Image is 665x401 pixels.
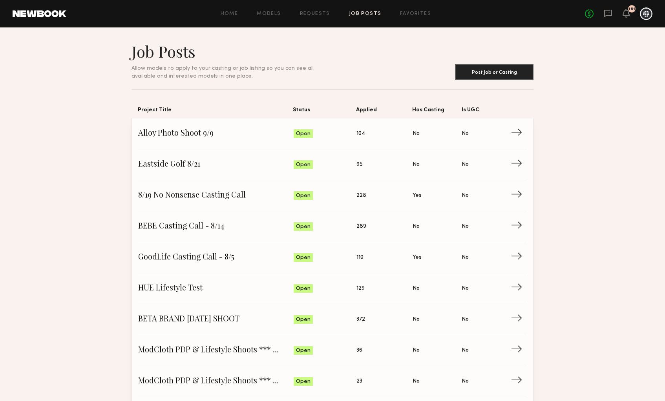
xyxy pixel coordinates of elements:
[257,11,281,16] a: Models
[413,160,420,169] span: No
[356,253,364,262] span: 110
[462,253,469,262] span: No
[356,222,366,231] span: 289
[138,273,527,304] a: HUE Lifestyle TestOpen129NoNo→
[462,284,469,293] span: No
[511,345,527,356] span: →
[138,190,294,201] span: 8/19 No Nonsense Casting Call
[138,314,294,325] span: BETA BRAND [DATE] SHOOT
[296,254,311,262] span: Open
[138,376,294,387] span: ModCloth PDP & Lifestyle Shoots *** PLUS SIZE ***
[300,11,330,16] a: Requests
[462,315,469,324] span: No
[413,191,422,200] span: Yes
[296,223,311,231] span: Open
[132,66,314,79] span: Allow models to apply to your casting or job listing so you can see all available and interested ...
[413,222,420,231] span: No
[138,159,294,171] span: Eastside Golf 8/21
[138,118,527,149] a: Alloy Photo Shoot 9/9Open104NoNo→
[628,7,635,11] div: 181
[221,11,238,16] a: Home
[138,128,294,140] span: Alloy Photo Shoot 9/9
[511,283,527,294] span: →
[138,304,527,335] a: BETA BRAND [DATE] SHOOTOpen372NoNo→
[462,105,511,118] span: Is UGC
[296,347,311,355] span: Open
[356,191,366,200] span: 228
[132,42,332,61] h1: Job Posts
[296,316,311,324] span: Open
[138,180,527,211] a: 8/19 No Nonsense Casting CallOpen228YesNo→
[413,253,422,262] span: Yes
[138,242,527,273] a: GoodLife Casting Call - 8/5Open110YesNo→
[138,149,527,180] a: Eastside Golf 8/21Open95NoNo→
[138,335,527,366] a: ModCloth PDP & Lifestyle Shoots *** PLUS SIZE ***Open36NoNo→
[511,159,527,171] span: →
[413,315,420,324] span: No
[296,285,311,293] span: Open
[356,377,362,386] span: 23
[462,346,469,355] span: No
[356,315,365,324] span: 372
[400,11,431,16] a: Favorites
[356,346,362,355] span: 36
[356,160,363,169] span: 95
[511,190,527,201] span: →
[356,284,365,293] span: 129
[511,376,527,387] span: →
[356,105,412,118] span: Applied
[138,105,293,118] span: Project Title
[511,252,527,263] span: →
[138,366,527,397] a: ModCloth PDP & Lifestyle Shoots *** PLUS SIZE ***Open23NoNo→
[413,129,420,138] span: No
[296,192,311,200] span: Open
[349,11,382,16] a: Job Posts
[413,346,420,355] span: No
[296,161,311,169] span: Open
[511,128,527,140] span: →
[138,283,294,294] span: HUE Lifestyle Test
[462,222,469,231] span: No
[462,160,469,169] span: No
[138,345,294,356] span: ModCloth PDP & Lifestyle Shoots *** PLUS SIZE ***
[511,314,527,325] span: →
[455,64,533,80] button: Post Job or Casting
[138,252,294,263] span: GoodLife Casting Call - 8/5
[462,129,469,138] span: No
[413,284,420,293] span: No
[413,377,420,386] span: No
[296,130,311,138] span: Open
[412,105,462,118] span: Has Casting
[462,377,469,386] span: No
[462,191,469,200] span: No
[296,378,311,386] span: Open
[356,129,365,138] span: 104
[293,105,356,118] span: Status
[138,211,527,242] a: BEBE Casting Call - 8/14Open289NoNo→
[138,221,294,232] span: BEBE Casting Call - 8/14
[511,221,527,232] span: →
